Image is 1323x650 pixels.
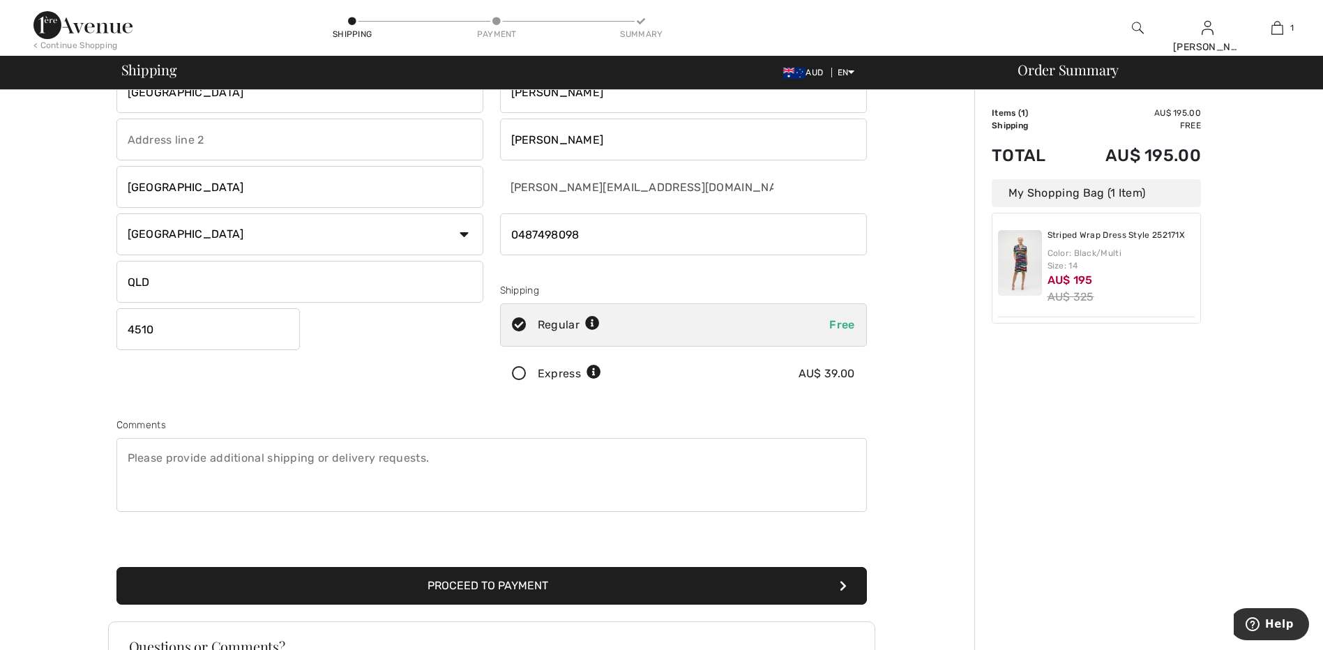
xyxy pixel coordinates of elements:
span: EN [838,68,855,77]
input: Mobile [500,213,867,255]
td: Shipping [992,119,1067,132]
td: AU$ 195.00 [1067,107,1201,119]
a: Striped Wrap Dress Style 252171X [1048,230,1186,241]
div: My Shopping Bag (1 Item) [992,179,1201,207]
img: Striped Wrap Dress Style 252171X [998,230,1042,296]
input: State/Province [116,261,483,303]
div: Color: Black/Multi Size: 14 [1048,247,1195,272]
div: AU$ 39.00 [799,365,855,382]
input: E-mail [500,166,776,208]
div: Order Summary [1001,63,1315,77]
div: Payment [476,28,517,40]
td: Free [1067,119,1201,132]
div: Comments [116,418,867,432]
img: Australian Dollar [783,68,806,79]
input: First name [500,71,867,113]
div: Summary [620,28,662,40]
img: My Bag [1271,20,1283,36]
button: Proceed to Payment [116,567,867,605]
a: Sign In [1202,21,1214,34]
a: 1 [1243,20,1311,36]
td: AU$ 195.00 [1067,132,1201,179]
input: Address line 2 [116,119,483,160]
div: Regular [538,317,600,333]
td: Total [992,132,1067,179]
span: 1 [1021,108,1025,118]
img: 1ère Avenue [33,11,133,39]
input: Last name [500,119,867,160]
input: Address line 1 [116,71,483,113]
div: Express [538,365,601,382]
td: Items ( ) [992,107,1067,119]
span: Shipping [121,63,177,77]
div: Shipping [500,283,867,298]
span: 1 [1290,22,1294,34]
input: Zip/Postal Code [116,308,300,350]
div: [PERSON_NAME] [1173,40,1241,54]
input: City [116,166,483,208]
s: AU$ 325 [1048,290,1094,303]
img: search the website [1132,20,1144,36]
div: Shipping [331,28,373,40]
div: < Continue Shopping [33,39,118,52]
span: AU$ 195 [1048,273,1093,287]
span: AUD [783,68,829,77]
iframe: Opens a widget where you can find more information [1234,608,1309,643]
img: My Info [1202,20,1214,36]
span: Free [829,318,854,331]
